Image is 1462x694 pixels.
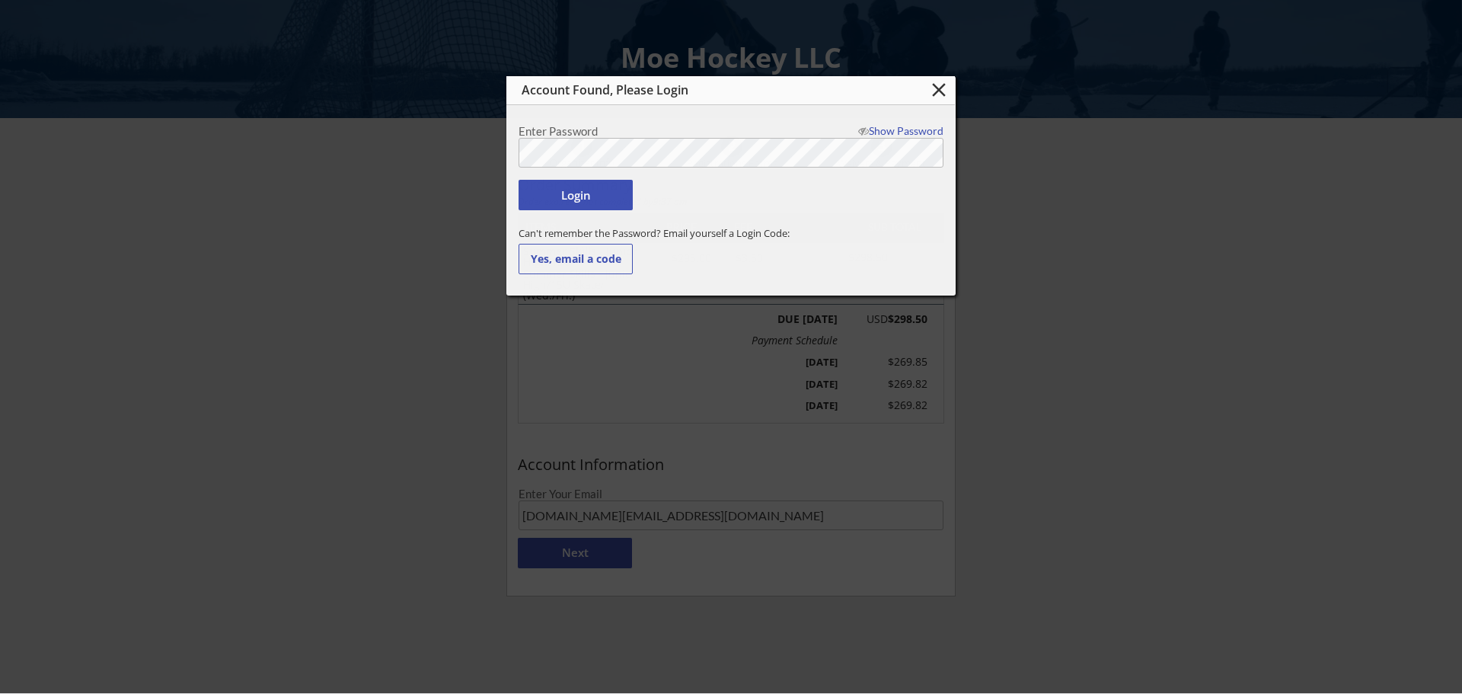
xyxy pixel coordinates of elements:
[519,126,850,137] div: Enter Password
[522,83,884,98] div: Account Found, Please Login
[519,226,943,240] div: Can't remember the Password? Email yourself a Login Code:
[519,244,633,274] button: Yes, email a code
[926,78,951,101] button: close
[851,126,943,136] div: Show Password
[519,180,633,210] button: Login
